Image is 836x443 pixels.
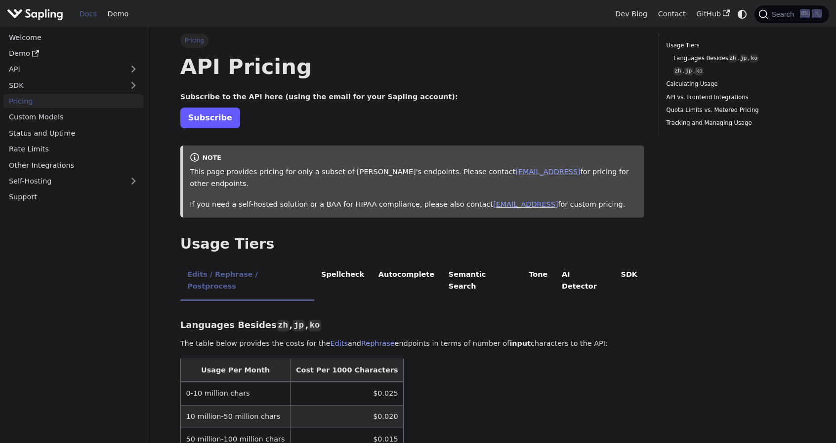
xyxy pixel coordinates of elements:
[180,53,645,80] h1: API Pricing
[190,166,637,190] p: This page provides pricing for only a subset of [PERSON_NAME]'s endpoints. Please contact for pri...
[691,6,735,22] a: GitHub
[3,62,124,76] a: API
[673,54,797,63] a: Languages Besideszh,jp,ko
[180,405,290,428] td: 10 million-50 million chars
[695,67,704,75] code: ko
[180,320,645,331] h3: Languages Besides , ,
[728,54,737,63] code: zh
[3,126,143,140] a: Status and Uptime
[522,262,555,301] li: Tone
[754,5,829,23] button: Search (Ctrl+K)
[3,30,143,44] a: Welcome
[735,7,750,21] button: Switch between dark and light mode (currently system mode)
[180,34,645,47] nav: Breadcrumbs
[3,190,143,204] a: Support
[673,67,682,75] code: zh
[180,235,645,253] h2: Usage Tiers
[750,54,758,63] code: ko
[684,67,693,75] code: jp
[653,6,691,22] a: Contact
[124,62,143,76] button: Expand sidebar category 'API'
[3,78,124,92] a: SDK
[555,262,614,301] li: AI Detector
[673,67,797,76] a: zh,jp,ko
[361,339,395,347] a: Rephrase
[180,93,458,101] strong: Subscribe to the API here (using the email for your Sapling account):
[667,118,800,128] a: Tracking and Managing Usage
[667,93,800,102] a: API vs. Frontend Integrations
[180,359,290,382] th: Usage Per Month
[610,6,652,22] a: Dev Blog
[291,405,404,428] td: $0.020
[509,339,531,347] strong: input
[190,152,637,164] div: note
[515,168,580,176] a: [EMAIL_ADDRESS]
[180,108,240,128] a: Subscribe
[3,46,143,61] a: Demo
[102,6,134,22] a: Demo
[308,320,321,332] code: ko
[493,200,558,208] a: [EMAIL_ADDRESS]
[74,6,102,22] a: Docs
[614,262,644,301] li: SDK
[124,78,143,92] button: Expand sidebar category 'SDK'
[180,262,314,301] li: Edits / Rephrase / Postprocess
[371,262,441,301] li: Autocomplete
[190,199,637,211] p: If you need a self-hosted solution or a BAA for HIPAA compliance, please also contact for custom ...
[3,110,143,124] a: Custom Models
[293,320,305,332] code: jp
[3,94,143,109] a: Pricing
[331,339,348,347] a: Edits
[812,9,822,18] kbd: K
[291,359,404,382] th: Cost Per 1000 Characters
[7,7,67,21] a: Sapling.ai
[7,7,63,21] img: Sapling.ai
[667,41,800,50] a: Usage Tiers
[277,320,289,332] code: zh
[3,174,143,188] a: Self-Hosting
[3,158,143,172] a: Other Integrations
[739,54,748,63] code: jp
[180,34,209,47] span: Pricing
[291,382,404,405] td: $0.025
[314,262,372,301] li: Spellcheck
[667,79,800,89] a: Calculating Usage
[441,262,522,301] li: Semantic Search
[768,10,800,18] span: Search
[667,106,800,115] a: Quota Limits vs. Metered Pricing
[3,142,143,156] a: Rate Limits
[180,338,645,350] p: The table below provides the costs for the and endpoints in terms of number of characters to the ...
[180,382,290,405] td: 0-10 million chars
